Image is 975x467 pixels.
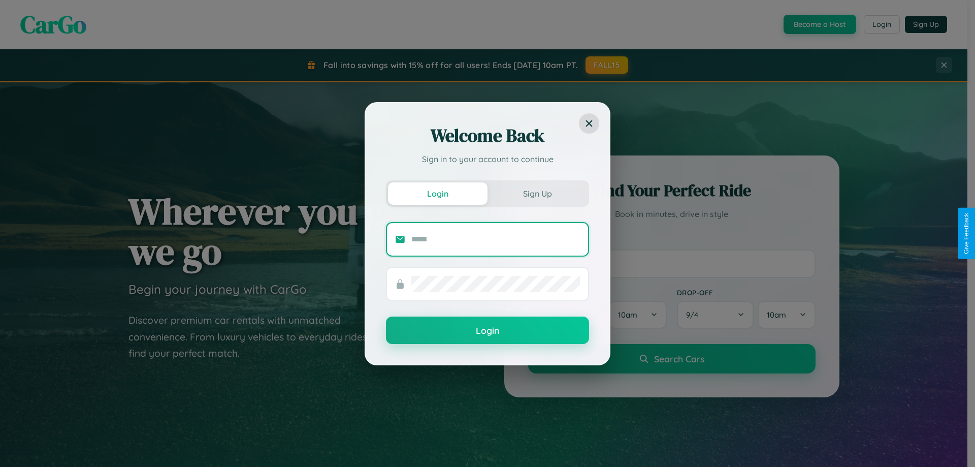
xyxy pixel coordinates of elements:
[386,153,589,165] p: Sign in to your account to continue
[386,123,589,148] h2: Welcome Back
[963,213,970,254] div: Give Feedback
[487,182,587,205] button: Sign Up
[388,182,487,205] button: Login
[386,317,589,344] button: Login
